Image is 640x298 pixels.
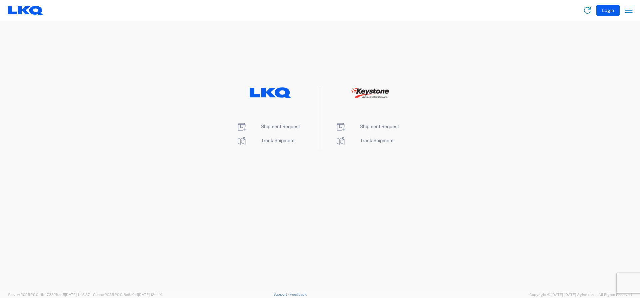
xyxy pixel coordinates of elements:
a: Feedback [290,292,307,296]
span: Client: 2025.20.0-8c6e0cf [93,293,162,297]
span: [DATE] 12:11:14 [138,293,162,297]
span: Track Shipment [261,138,295,143]
a: Shipment Request [335,124,399,129]
span: Shipment Request [261,124,300,129]
span: Copyright © [DATE]-[DATE] Agistix Inc., All Rights Reserved [529,292,632,298]
a: Track Shipment [236,138,295,143]
a: Shipment Request [236,124,300,129]
span: Server: 2025.20.0-db47332bad5 [8,293,90,297]
span: Track Shipment [360,138,394,143]
a: Track Shipment [335,138,394,143]
span: Shipment Request [360,124,399,129]
button: Login [596,5,620,16]
a: Support [273,292,290,296]
span: [DATE] 11:13:37 [65,293,90,297]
